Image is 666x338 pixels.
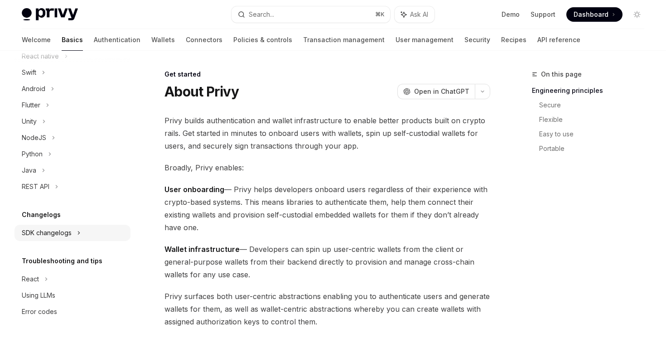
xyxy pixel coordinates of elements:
[22,67,36,78] div: Swift
[22,181,49,192] div: REST API
[566,7,623,22] a: Dashboard
[410,10,428,19] span: Ask AI
[186,29,222,51] a: Connectors
[22,29,51,51] a: Welcome
[164,290,490,328] span: Privy surfaces both user-centric abstractions enabling you to authenticate users and generate wal...
[22,83,45,94] div: Android
[14,287,130,304] a: Using LLMs
[414,87,469,96] span: Open in ChatGPT
[395,6,434,23] button: Ask AI
[397,84,475,99] button: Open in ChatGPT
[22,116,37,127] div: Unity
[539,141,652,156] a: Portable
[22,256,102,266] h5: Troubleshooting and tips
[539,112,652,127] a: Flexible
[303,29,385,51] a: Transaction management
[532,83,652,98] a: Engineering principles
[539,127,652,141] a: Easy to use
[62,29,83,51] a: Basics
[22,290,55,301] div: Using LLMs
[22,149,43,159] div: Python
[464,29,490,51] a: Security
[22,274,39,285] div: React
[164,243,490,281] span: — Developers can spin up user-centric wallets from the client or general-purpose wallets from the...
[22,8,78,21] img: light logo
[537,29,580,51] a: API reference
[539,98,652,112] a: Secure
[249,9,274,20] div: Search...
[501,29,526,51] a: Recipes
[574,10,608,19] span: Dashboard
[22,227,72,238] div: SDK changelogs
[396,29,454,51] a: User management
[541,69,582,80] span: On this page
[164,183,490,234] span: — Privy helps developers onboard users regardless of their experience with crypto-based systems. ...
[22,165,36,176] div: Java
[531,10,555,19] a: Support
[94,29,140,51] a: Authentication
[233,29,292,51] a: Policies & controls
[502,10,520,19] a: Demo
[151,29,175,51] a: Wallets
[164,83,239,100] h1: About Privy
[22,209,61,220] h5: Changelogs
[630,7,644,22] button: Toggle dark mode
[164,245,240,254] strong: Wallet infrastructure
[232,6,390,23] button: Search...⌘K
[164,70,490,79] div: Get started
[22,306,57,317] div: Error codes
[14,304,130,320] a: Error codes
[22,100,40,111] div: Flutter
[375,11,385,18] span: ⌘ K
[164,185,224,194] strong: User onboarding
[164,114,490,152] span: Privy builds authentication and wallet infrastructure to enable better products built on crypto r...
[164,161,490,174] span: Broadly, Privy enables:
[22,132,46,143] div: NodeJS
